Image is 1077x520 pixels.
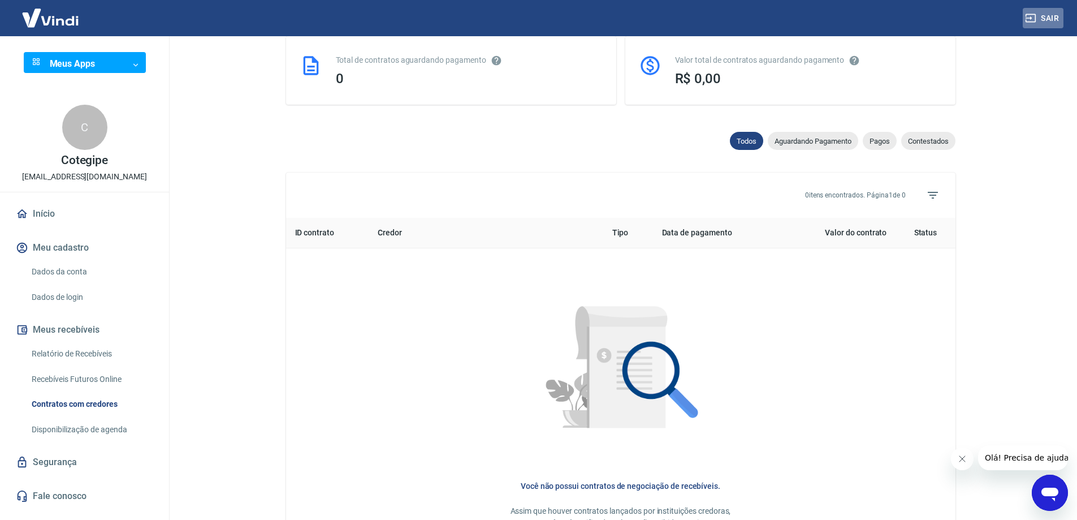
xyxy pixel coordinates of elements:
button: Sair [1023,8,1063,29]
a: Relatório de Recebíveis [27,342,155,366]
span: Todos [730,137,763,145]
th: ID contrato [286,218,369,248]
svg: O valor comprometido não se refere a pagamentos pendentes na Vindi e sim como garantia a outras i... [849,55,860,66]
th: Valor do contrato [780,218,896,248]
button: Meus recebíveis [14,317,155,342]
h6: Você não possui contratos de negociação de recebíveis. [304,480,937,492]
a: Disponibilização de agenda [27,418,155,441]
a: Fale conosco [14,484,155,509]
th: Tipo [603,218,653,248]
span: Contestados [901,137,955,145]
span: Pagos [863,137,897,145]
div: Contestados [901,132,955,150]
div: Valor total de contratos aguardando pagamento [675,54,942,66]
span: R$ 0,00 [675,71,721,87]
a: Dados da conta [27,260,155,283]
div: Total de contratos aguardando pagamento [336,54,603,66]
svg: Esses contratos não se referem à Vindi, mas sim a outras instituições. [491,55,502,66]
a: Início [14,201,155,226]
a: Segurança [14,450,155,475]
th: Status [896,218,955,248]
iframe: Fechar mensagem [951,448,974,470]
iframe: Botão para abrir a janela de mensagens [1032,475,1068,511]
div: Pagos [863,132,897,150]
a: Contratos com credores [27,393,155,416]
span: Filtros [919,182,946,209]
div: Aguardando Pagamento [768,132,858,150]
div: Todos [730,132,763,150]
a: Dados de login [27,286,155,309]
span: Olá! Precisa de ajuda? [7,8,95,17]
div: 0 [336,71,603,87]
p: [EMAIL_ADDRESS][DOMAIN_NAME] [22,171,147,183]
iframe: Mensagem da empresa [978,445,1068,470]
img: Nenhum item encontrado [516,267,725,476]
a: Recebíveis Futuros Online [27,368,155,391]
span: Aguardando Pagamento [768,137,858,145]
p: 0 itens encontrados. Página 1 de 0 [805,190,906,200]
button: Meu cadastro [14,235,155,260]
th: Data de pagamento [653,218,781,248]
img: Vindi [14,1,87,35]
th: Credor [369,218,603,248]
p: Cotegipe [61,154,109,166]
div: C [62,105,107,150]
